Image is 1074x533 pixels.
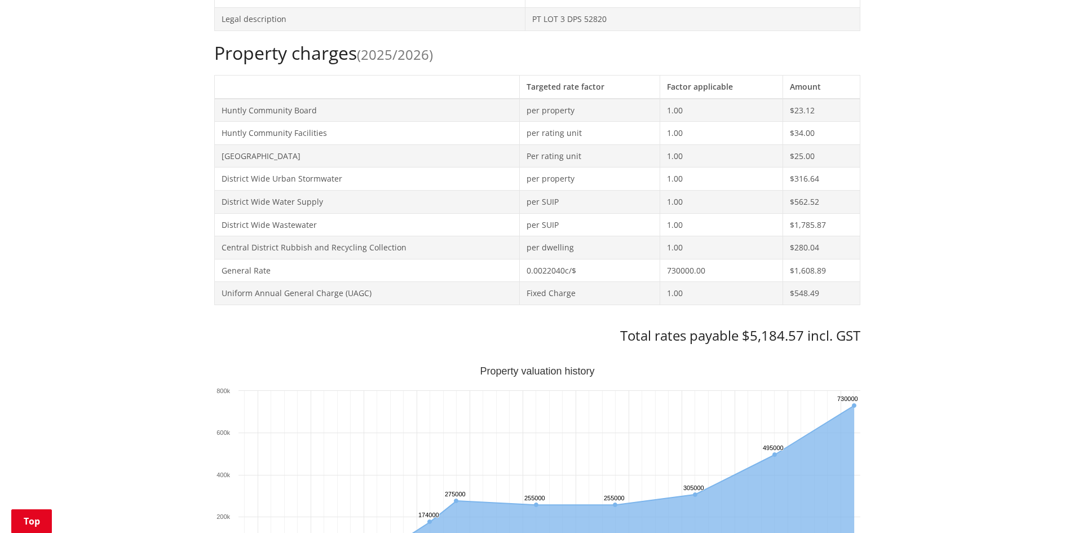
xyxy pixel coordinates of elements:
[660,168,783,191] td: 1.00
[534,503,538,507] path: Saturday, Jun 30, 12:00, 255,000. Capital Value.
[418,512,439,518] text: 174000
[660,75,783,98] th: Factor applicable
[660,282,783,305] td: 1.00
[216,472,230,478] text: 400k
[783,213,860,236] td: $1,785.87
[519,236,660,259] td: per dwelling
[357,45,433,64] span: (2025/2026)
[214,7,525,30] td: Legal description
[660,213,783,236] td: 1.00
[837,395,858,402] text: 730000
[214,328,860,344] h3: Total rates payable $5,184.57 incl. GST
[519,259,660,282] td: 0.0022040c/$
[783,282,860,305] td: $548.49
[214,168,519,191] td: District Wide Urban Stormwater
[519,213,660,236] td: per SUIP
[1022,486,1063,526] iframe: Messenger Launcher
[519,99,660,122] td: per property
[660,144,783,168] td: 1.00
[519,122,660,145] td: per rating unit
[660,259,783,282] td: 730000.00
[214,259,519,282] td: General Rate
[445,491,466,497] text: 275000
[214,282,519,305] td: Uniform Annual General Charge (UAGC)
[214,42,860,64] h2: Property charges
[454,499,458,503] path: Tuesday, Jun 30, 12:00, 275,000. Capital Value.
[214,144,519,168] td: [GEOGRAPHIC_DATA]
[660,122,783,145] td: 1.00
[660,190,783,213] td: 1.00
[660,99,783,122] td: 1.00
[11,509,52,533] a: Top
[763,444,784,451] text: 495000
[214,99,519,122] td: Huntly Community Board
[216,429,230,436] text: 600k
[783,236,860,259] td: $280.04
[604,495,625,501] text: 255000
[519,282,660,305] td: Fixed Charge
[519,190,660,213] td: per SUIP
[214,213,519,236] td: District Wide Wastewater
[783,168,860,191] td: $316.64
[683,484,704,491] text: 305000
[524,495,545,501] text: 255000
[519,168,660,191] td: per property
[783,190,860,213] td: $562.52
[216,387,230,394] text: 800k
[783,99,860,122] td: $23.12
[216,513,230,520] text: 200k
[214,190,519,213] td: District Wide Water Supply
[519,144,660,168] td: Per rating unit
[783,122,860,145] td: $34.00
[772,452,777,457] path: Wednesday, Jun 30, 12:00, 495,000. Capital Value.
[214,122,519,145] td: Huntly Community Facilities
[783,144,860,168] td: $25.00
[613,503,617,507] path: Tuesday, Jun 30, 12:00, 255,000. Capital Value.
[660,236,783,259] td: 1.00
[214,236,519,259] td: Central District Rubbish and Recycling Collection
[852,403,856,408] path: Sunday, Jun 30, 12:00, 730,000. Capital Value.
[693,492,697,497] path: Saturday, Jun 30, 12:00, 305,000. Capital Value.
[783,75,860,98] th: Amount
[519,75,660,98] th: Targeted rate factor
[480,365,594,377] text: Property valuation history
[783,259,860,282] td: $1,608.89
[525,7,860,30] td: PT LOT 3 DPS 52820
[427,519,432,524] path: Monday, Jun 30, 12:00, 174,000. Capital Value.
